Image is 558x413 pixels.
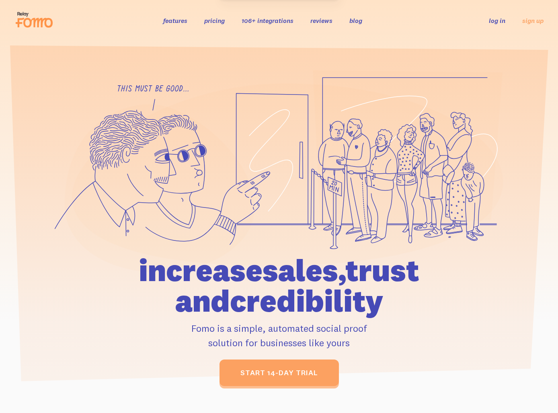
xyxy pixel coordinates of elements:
a: 106+ integrations [242,16,293,25]
a: sign up [522,16,544,25]
a: features [163,16,187,25]
a: blog [349,16,362,25]
a: pricing [204,16,225,25]
a: reviews [310,16,332,25]
h1: increase sales, trust and credibility [93,255,465,316]
p: Fomo is a simple, automated social proof solution for businesses like yours [93,321,465,350]
a: start 14-day trial [220,360,339,386]
a: log in [489,16,505,25]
